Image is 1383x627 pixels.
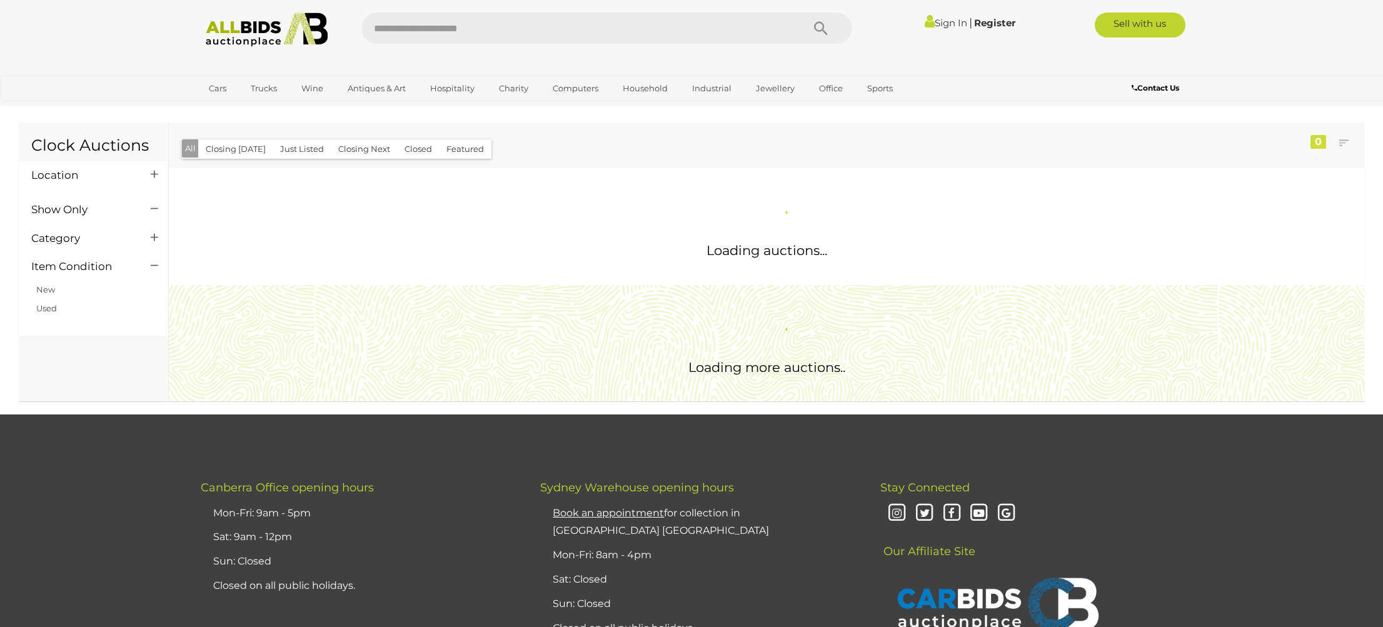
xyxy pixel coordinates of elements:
a: Jewellery [748,78,803,99]
a: Trucks [243,78,285,99]
span: Stay Connected [880,481,970,494]
i: Instagram [887,503,908,524]
i: Twitter [913,503,935,524]
li: Sun: Closed [550,592,848,616]
a: Office [811,78,851,99]
li: Sat: 9am - 12pm [210,525,509,549]
u: Book an appointment [553,507,664,519]
span: Canberra Office opening hours [201,481,374,494]
span: Loading more auctions.. [688,359,845,375]
a: Industrial [684,78,740,99]
div: 0 [1310,135,1326,149]
h4: Show Only [31,204,132,216]
h4: Item Condition [31,261,132,273]
a: Antiques & Art [339,78,414,99]
span: Sydney Warehouse opening hours [540,481,734,494]
a: Sell with us [1095,13,1185,38]
a: Sports [859,78,901,99]
li: Mon-Fri: 8am - 4pm [550,543,848,568]
button: Search [790,13,852,44]
a: Hospitality [422,78,483,99]
b: Contact Us [1132,83,1179,93]
a: Cars [201,78,234,99]
li: Mon-Fri: 9am - 5pm [210,501,509,526]
button: Closed [397,139,440,159]
li: Sat: Closed [550,568,848,592]
li: Sun: Closed [210,549,509,574]
i: Youtube [968,503,990,524]
a: Charity [491,78,536,99]
i: Facebook [941,503,963,524]
a: [GEOGRAPHIC_DATA] [201,99,306,119]
a: Computers [545,78,606,99]
a: Register [974,17,1015,29]
a: Wine [293,78,331,99]
h1: Clock Auctions [31,137,156,154]
span: Loading auctions... [707,243,827,258]
a: Book an appointmentfor collection in [GEOGRAPHIC_DATA] [GEOGRAPHIC_DATA] [553,507,769,537]
a: Used [36,303,57,313]
a: Sign In [925,17,967,29]
button: Closing Next [331,139,398,159]
a: New [36,284,55,294]
i: Google [995,503,1017,524]
button: All [182,139,199,158]
a: Household [615,78,676,99]
h4: Location [31,169,132,181]
button: Just Listed [273,139,331,159]
img: Allbids.com.au [199,13,334,47]
h4: Category [31,233,132,244]
span: | [969,16,972,29]
span: Our Affiliate Site [880,526,975,558]
li: Closed on all public holidays. [210,574,509,598]
a: Contact Us [1132,81,1182,95]
button: Closing [DATE] [198,139,273,159]
button: Featured [439,139,491,159]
